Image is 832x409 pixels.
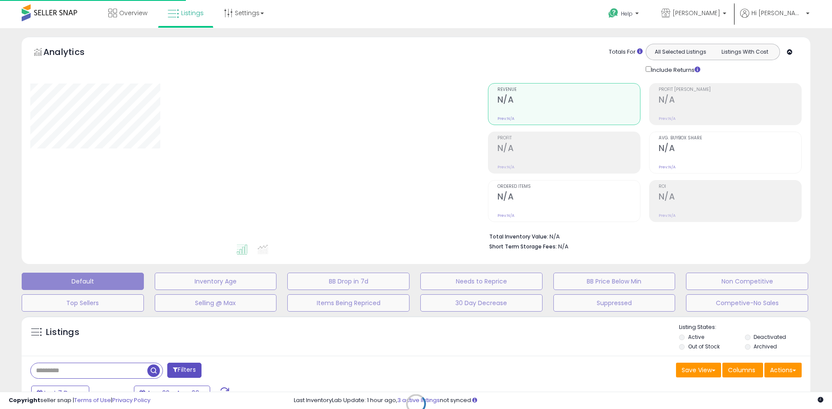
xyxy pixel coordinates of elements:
[621,10,633,17] span: Help
[740,9,809,28] a: Hi [PERSON_NAME]
[489,231,795,241] li: N/A
[119,9,147,17] span: Overview
[659,143,801,155] h2: N/A
[659,136,801,141] span: Avg. Buybox Share
[420,294,543,312] button: 30 Day Decrease
[673,9,720,17] span: [PERSON_NAME]
[155,294,277,312] button: Selling @ Max
[751,9,803,17] span: Hi [PERSON_NAME]
[22,273,144,290] button: Default
[181,9,204,17] span: Listings
[659,87,801,92] span: Profit [PERSON_NAME]
[497,164,514,170] small: Prev: N/A
[9,396,40,404] strong: Copyright
[420,273,543,290] button: Needs to Reprice
[659,184,801,189] span: ROI
[497,136,640,141] span: Profit
[497,95,640,106] h2: N/A
[497,143,640,155] h2: N/A
[287,273,409,290] button: BB Drop in 7d
[553,273,676,290] button: BB Price Below Min
[22,294,144,312] button: Top Sellers
[497,213,514,218] small: Prev: N/A
[497,192,640,203] h2: N/A
[497,116,514,121] small: Prev: N/A
[9,396,150,405] div: seller snap | |
[659,95,801,106] h2: N/A
[601,1,647,28] a: Help
[155,273,277,290] button: Inventory Age
[639,64,711,74] div: Include Returns
[497,87,640,92] span: Revenue
[489,233,548,240] b: Total Inventory Value:
[648,46,713,58] button: All Selected Listings
[287,294,409,312] button: Items Being Repriced
[553,294,676,312] button: Suppressed
[489,243,557,250] b: Short Term Storage Fees:
[659,116,676,121] small: Prev: N/A
[659,213,676,218] small: Prev: N/A
[686,294,808,312] button: Competive-No Sales
[712,46,777,58] button: Listings With Cost
[686,273,808,290] button: Non Competitive
[43,46,101,60] h5: Analytics
[497,184,640,189] span: Ordered Items
[558,242,569,251] span: N/A
[659,164,676,170] small: Prev: N/A
[659,192,801,203] h2: N/A
[609,48,643,56] div: Totals For
[608,8,619,19] i: Get Help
